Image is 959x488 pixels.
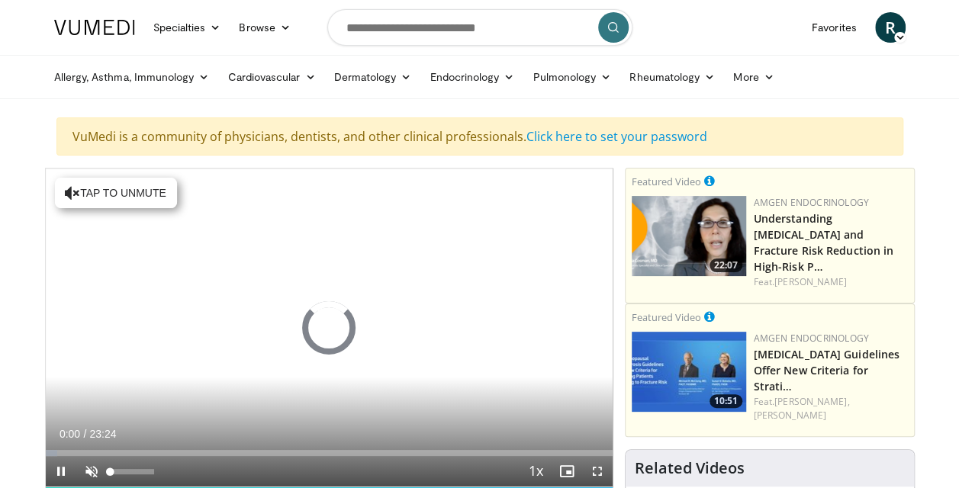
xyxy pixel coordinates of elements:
[84,428,87,440] span: /
[582,456,613,486] button: Fullscreen
[420,62,523,92] a: Endocrinology
[754,347,900,393] a: [MEDICAL_DATA] Guidelines Offer New Criteria for Strati…
[144,12,230,43] a: Specialties
[875,12,906,43] a: R
[89,428,116,440] span: 23:24
[724,62,783,92] a: More
[754,332,869,345] a: Amgen Endocrinology
[632,310,701,324] small: Featured Video
[803,12,866,43] a: Favorites
[774,275,847,288] a: [PERSON_NAME]
[55,178,177,208] button: Tap to unmute
[523,62,620,92] a: Pulmonology
[46,169,613,487] video-js: Video Player
[754,211,894,274] a: Understanding [MEDICAL_DATA] and Fracture Risk Reduction in High-Risk P…
[60,428,80,440] span: 0:00
[230,12,300,43] a: Browse
[56,117,903,156] div: VuMedi is a community of physicians, dentists, and other clinical professionals.
[754,409,826,422] a: [PERSON_NAME]
[552,456,582,486] button: Enable picture-in-picture mode
[521,456,552,486] button: Playback Rate
[754,275,908,289] div: Feat.
[218,62,324,92] a: Cardiovascular
[774,395,849,408] a: [PERSON_NAME],
[54,20,135,35] img: VuMedi Logo
[620,62,724,92] a: Rheumatology
[632,332,746,412] a: 10:51
[710,394,742,408] span: 10:51
[327,9,632,46] input: Search topics, interventions
[754,395,908,422] div: Feat.
[111,469,154,474] div: Volume Level
[632,196,746,276] img: c9a25db3-4db0-49e1-a46f-17b5c91d58a1.png.150x105_q85_crop-smart_upscale.png
[45,62,219,92] a: Allergy, Asthma, Immunology
[710,258,742,272] span: 22:07
[632,196,746,276] a: 22:07
[46,456,76,486] button: Pause
[754,196,869,209] a: Amgen Endocrinology
[632,332,746,412] img: 7b525459-078d-43af-84f9-5c25155c8fbb.png.150x105_q85_crop-smart_upscale.jpg
[46,450,613,456] div: Progress Bar
[635,459,745,477] h4: Related Videos
[526,128,707,145] a: Click here to set your password
[76,456,107,486] button: Unmute
[325,62,421,92] a: Dermatology
[632,175,701,188] small: Featured Video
